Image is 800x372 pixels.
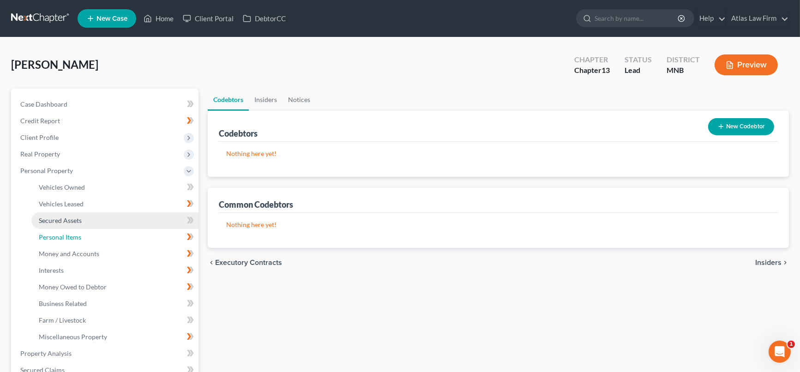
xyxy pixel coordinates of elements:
a: Personal Items [31,229,198,246]
span: Client Profile [20,133,59,141]
i: chevron_right [782,259,789,266]
a: Interests [31,262,198,279]
a: Notices [283,89,316,111]
span: Real Property [20,150,60,158]
div: MNB [667,65,700,76]
button: chevron_left Executory Contracts [208,259,282,266]
div: Status [625,54,652,65]
span: Vehicles Owned [39,183,85,191]
a: Home [139,10,178,27]
span: New Case [96,15,127,22]
a: Vehicles Leased [31,196,198,212]
a: Farm / Livestock [31,312,198,329]
a: Atlas Law Firm [727,10,788,27]
a: Business Related [31,295,198,312]
i: chevron_left [208,259,215,266]
a: Client Portal [178,10,238,27]
input: Search by name... [595,10,679,27]
span: Money and Accounts [39,250,99,258]
div: Common Codebtors [219,199,293,210]
iframe: Intercom live chat [769,341,791,363]
span: Money Owed to Debtor [39,283,107,291]
a: Money Owed to Debtor [31,279,198,295]
span: Miscellaneous Property [39,333,107,341]
a: Secured Assets [31,212,198,229]
p: Nothing here yet! [226,220,770,229]
a: Credit Report [13,113,198,129]
span: Property Analysis [20,349,72,357]
span: Executory Contracts [215,259,282,266]
p: Nothing here yet! [226,149,770,158]
div: Lead [625,65,652,76]
span: Secured Assets [39,216,82,224]
a: DebtorCC [238,10,290,27]
span: Insiders [755,259,782,266]
span: 13 [602,66,610,74]
span: Personal Property [20,167,73,174]
a: Property Analysis [13,345,198,362]
span: 1 [788,341,795,348]
a: Miscellaneous Property [31,329,198,345]
a: Codebtors [208,89,249,111]
span: [PERSON_NAME] [11,58,98,71]
div: Chapter [574,54,610,65]
span: Personal Items [39,233,81,241]
span: Vehicles Leased [39,200,84,208]
span: Credit Report [20,117,60,125]
a: Insiders [249,89,283,111]
span: Case Dashboard [20,100,67,108]
button: New Codebtor [708,118,774,135]
button: Preview [715,54,778,75]
span: Business Related [39,300,87,307]
a: Vehicles Owned [31,179,198,196]
a: Help [695,10,726,27]
a: Money and Accounts [31,246,198,262]
span: Interests [39,266,64,274]
button: Insiders chevron_right [755,259,789,266]
div: District [667,54,700,65]
a: Case Dashboard [13,96,198,113]
div: Chapter [574,65,610,76]
div: Codebtors [219,128,258,139]
span: Farm / Livestock [39,316,86,324]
